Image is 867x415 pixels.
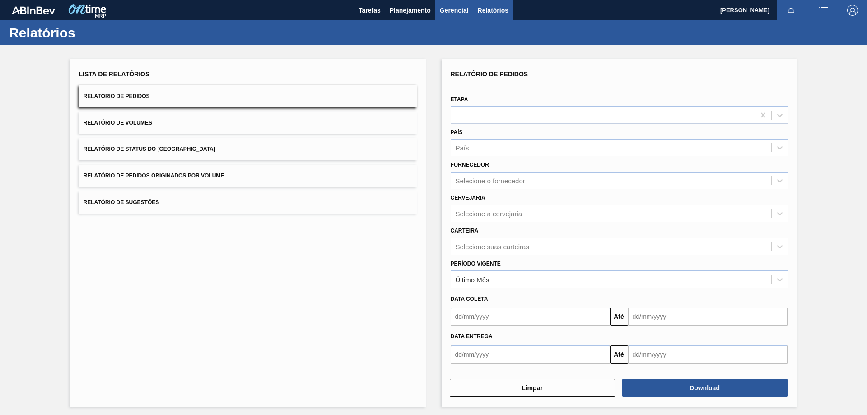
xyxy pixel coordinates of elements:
label: Fornecedor [451,162,489,168]
button: Até [610,308,628,326]
button: Limpar [450,379,615,397]
label: País [451,129,463,135]
span: Relatório de Status do [GEOGRAPHIC_DATA] [84,146,215,152]
span: Gerencial [440,5,469,16]
label: Período Vigente [451,261,501,267]
button: Relatório de Volumes [79,112,417,134]
div: País [456,144,469,152]
label: Cervejaria [451,195,485,201]
input: dd/mm/yyyy [451,345,610,364]
input: dd/mm/yyyy [628,345,788,364]
input: dd/mm/yyyy [451,308,610,326]
img: TNhmsLtSVTkK8tSr43FrP2fwEKptu5GPRR3wAAAABJRU5ErkJggg== [12,6,55,14]
span: Data coleta [451,296,488,302]
h1: Relatórios [9,28,169,38]
button: Relatório de Sugestões [79,191,417,214]
span: Lista de Relatórios [79,70,150,78]
span: Relatório de Sugestões [84,199,159,205]
span: Relatório de Pedidos [84,93,150,99]
div: Último Mês [456,275,489,283]
button: Até [610,345,628,364]
img: Logout [847,5,858,16]
div: Selecione a cervejaria [456,210,522,217]
img: userActions [818,5,829,16]
button: Relatório de Status do [GEOGRAPHIC_DATA] [79,138,417,160]
button: Relatório de Pedidos Originados por Volume [79,165,417,187]
input: dd/mm/yyyy [628,308,788,326]
div: Selecione o fornecedor [456,177,525,185]
label: Carteira [451,228,479,234]
button: Download [622,379,788,397]
span: Tarefas [359,5,381,16]
span: Relatório de Pedidos [451,70,528,78]
div: Selecione suas carteiras [456,242,529,250]
span: Relatório de Volumes [84,120,152,126]
span: Planejamento [390,5,431,16]
span: Relatórios [478,5,508,16]
button: Relatório de Pedidos [79,85,417,107]
label: Etapa [451,96,468,103]
span: Data Entrega [451,333,493,340]
button: Notificações [777,4,806,17]
span: Relatório de Pedidos Originados por Volume [84,173,224,179]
